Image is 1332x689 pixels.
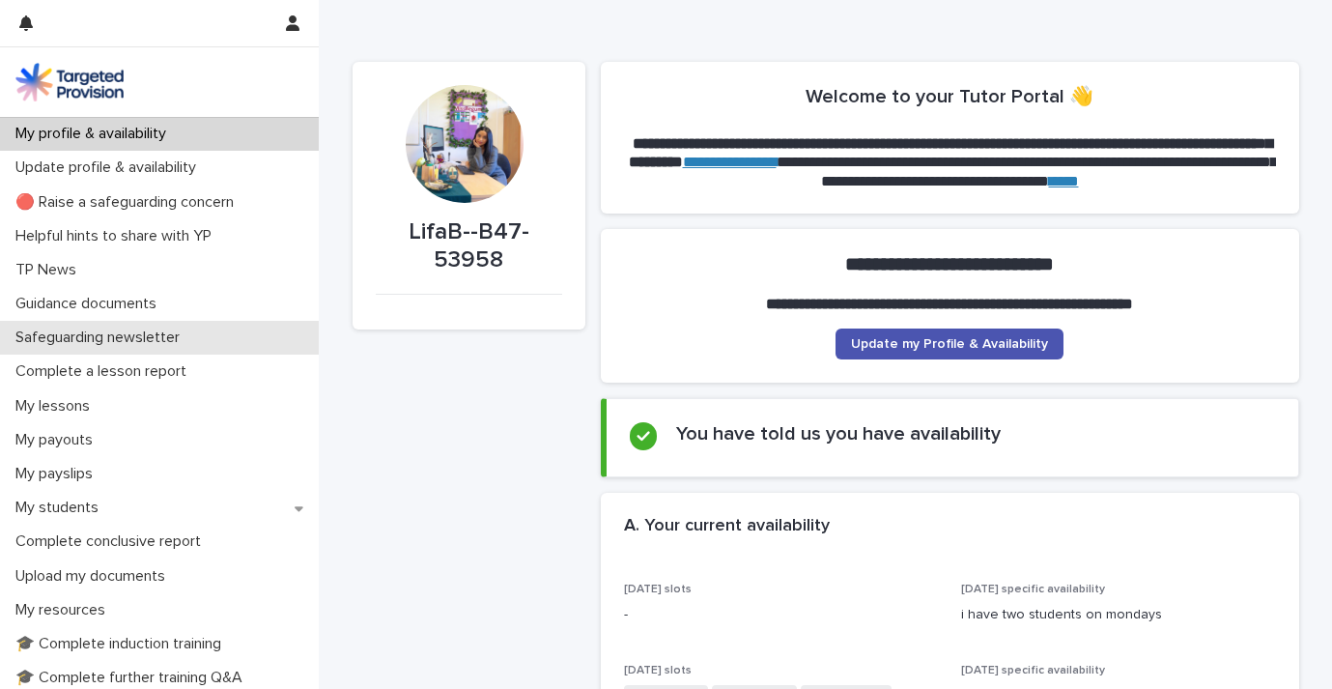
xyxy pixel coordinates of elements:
h2: A. Your current availability [624,516,830,537]
p: Guidance documents [8,295,172,313]
p: My students [8,499,114,517]
h2: Welcome to your Tutor Portal 👋 [806,85,1093,108]
h2: You have told us you have availability [676,422,1001,445]
p: Complete a lesson report [8,362,202,381]
p: Update profile & availability [8,158,212,177]
p: My profile & availability [8,125,182,143]
span: [DATE] slots [624,665,692,676]
img: M5nRWzHhSzIhMunXDL62 [15,63,124,101]
a: Update my Profile & Availability [836,329,1063,359]
p: i have two students on mondays [961,605,1276,625]
span: [DATE] slots [624,584,692,595]
p: My payouts [8,431,108,449]
p: 🎓 Complete induction training [8,635,237,653]
span: Update my Profile & Availability [851,337,1048,351]
p: My lessons [8,397,105,416]
p: My payslips [8,465,108,483]
p: Helpful hints to share with YP [8,227,227,245]
span: [DATE] specific availability [961,584,1105,595]
p: Safeguarding newsletter [8,329,195,347]
p: LifaB--B47-53958 [376,218,562,274]
p: Complete conclusive report [8,532,216,551]
p: - [624,605,939,625]
p: Upload my documents [8,567,181,586]
p: My resources [8,601,121,619]
p: 🎓 Complete further training Q&A [8,669,258,687]
span: [DATE] specific availability [961,665,1105,676]
p: TP News [8,261,92,279]
p: 🔴 Raise a safeguarding concern [8,193,249,212]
